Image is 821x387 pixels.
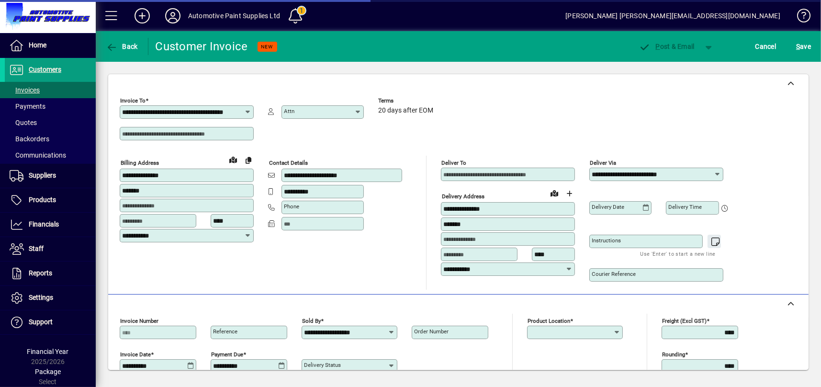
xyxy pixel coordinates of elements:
[565,8,780,23] div: [PERSON_NAME] [PERSON_NAME][EMAIL_ADDRESS][DOMAIN_NAME]
[755,39,776,54] span: Cancel
[753,38,779,55] button: Cancel
[241,152,256,168] button: Copy to Delivery address
[441,159,466,166] mat-label: Deliver To
[796,39,811,54] span: ave
[261,44,273,50] span: NEW
[188,8,280,23] div: Automotive Paint Supplies Ltd
[668,204,702,210] mat-label: Delivery time
[29,245,44,252] span: Staff
[29,220,59,228] span: Financials
[5,147,96,163] a: Communications
[656,43,660,50] span: P
[5,131,96,147] a: Backorders
[10,119,37,126] span: Quotes
[5,262,96,285] a: Reports
[29,41,46,49] span: Home
[284,203,299,210] mat-label: Phone
[5,310,96,334] a: Support
[29,196,56,204] span: Products
[5,98,96,114] a: Payments
[5,286,96,310] a: Settings
[29,318,53,326] span: Support
[156,39,248,54] div: Customer Invoice
[120,97,146,104] mat-label: Invoice To
[211,351,243,358] mat-label: Payment due
[304,362,341,368] mat-label: Delivery status
[5,34,96,57] a: Home
[284,108,294,114] mat-label: Attn
[5,237,96,261] a: Staff
[794,38,813,55] button: Save
[590,159,616,166] mat-label: Deliver via
[662,351,685,358] mat-label: Rounding
[225,152,241,167] a: View on map
[378,107,433,114] span: 20 days after EOM
[528,318,570,324] mat-label: Product location
[27,348,69,355] span: Financial Year
[562,186,577,201] button: Choose address
[213,328,237,335] mat-label: Reference
[790,2,809,33] a: Knowledge Base
[10,102,45,110] span: Payments
[592,204,624,210] mat-label: Delivery date
[10,86,40,94] span: Invoices
[302,318,321,324] mat-label: Sold by
[106,43,138,50] span: Back
[96,38,148,55] app-page-header-button: Back
[5,213,96,237] a: Financials
[414,328,449,335] mat-label: Order number
[796,43,800,50] span: S
[378,98,436,104] span: Terms
[662,318,707,324] mat-label: Freight (excl GST)
[639,43,695,50] span: ost & Email
[5,82,96,98] a: Invoices
[10,135,49,143] span: Backorders
[157,7,188,24] button: Profile
[634,38,699,55] button: Post & Email
[5,188,96,212] a: Products
[103,38,140,55] button: Back
[5,164,96,188] a: Suppliers
[29,171,56,179] span: Suppliers
[5,114,96,131] a: Quotes
[547,185,562,201] a: View on map
[35,368,61,376] span: Package
[120,318,158,324] mat-label: Invoice number
[10,151,66,159] span: Communications
[592,271,636,277] mat-label: Courier Reference
[29,66,61,73] span: Customers
[641,248,716,259] mat-hint: Use 'Enter' to start a new line
[592,237,621,244] mat-label: Instructions
[29,294,53,301] span: Settings
[127,7,157,24] button: Add
[29,269,52,277] span: Reports
[120,351,151,358] mat-label: Invoice date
